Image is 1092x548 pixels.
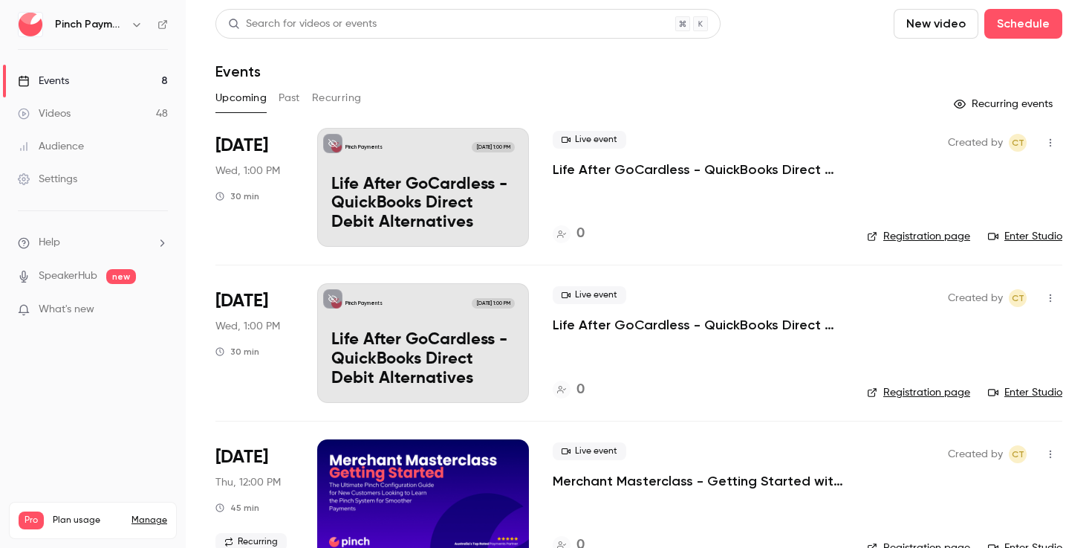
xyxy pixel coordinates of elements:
[553,131,626,149] span: Live event
[553,472,843,490] a: Merchant Masterclass - Getting Started with Pinch
[150,303,168,317] iframe: Noticeable Trigger
[1009,289,1027,307] span: Cameron Taylor
[39,235,60,251] span: Help
[576,380,585,400] h4: 0
[553,316,843,334] a: Life After GoCardless - QuickBooks Direct Debit Alternatives
[53,515,123,526] span: Plan usage
[947,92,1062,116] button: Recurring events
[215,445,268,469] span: [DATE]
[553,442,626,460] span: Live event
[988,229,1062,244] a: Enter Studio
[553,224,585,244] a: 0
[948,134,1003,152] span: Created by
[1009,445,1027,463] span: Cameron Taylor
[553,380,585,400] a: 0
[345,300,383,307] p: Pinch Payments
[106,269,136,284] span: new
[331,331,515,388] p: Life After GoCardless - QuickBooks Direct Debit Alternatives
[984,9,1062,39] button: Schedule
[867,385,970,400] a: Registration page
[18,74,69,88] div: Events
[317,283,529,402] a: Life After GoCardless - QuickBooks Direct Debit AlternativesPinch Payments[DATE] 1:00 PMLife Afte...
[553,161,843,178] a: Life After GoCardless - QuickBooks Direct Debit Alternatives
[19,13,42,36] img: Pinch Payments
[18,172,77,187] div: Settings
[215,134,268,158] span: [DATE]
[55,17,125,32] h6: Pinch Payments
[472,298,514,309] span: [DATE] 1:00 PM
[19,512,44,529] span: Pro
[317,128,529,247] a: Life After GoCardless - QuickBooks Direct Debit AlternativesPinch Payments[DATE] 1:00 PMLife Afte...
[948,289,1003,307] span: Created by
[18,235,168,251] li: help-dropdown-opener
[215,128,293,247] div: Oct 8 Wed, 1:00 PM (Australia/Brisbane)
[18,106,71,121] div: Videos
[312,86,362,110] button: Recurring
[131,515,167,526] a: Manage
[215,346,259,358] div: 30 min
[39,268,97,284] a: SpeakerHub
[1012,289,1024,307] span: CT
[345,144,383,151] p: Pinch Payments
[472,142,514,152] span: [DATE] 1:00 PM
[215,62,261,80] h1: Events
[894,9,978,39] button: New video
[867,229,970,244] a: Registration page
[279,86,300,110] button: Past
[576,224,585,244] h4: 0
[39,302,94,317] span: What's new
[988,385,1062,400] a: Enter Studio
[215,319,280,334] span: Wed, 1:00 PM
[215,475,281,490] span: Thu, 12:00 PM
[1009,134,1027,152] span: Cameron Taylor
[215,289,268,313] span: [DATE]
[331,175,515,233] p: Life After GoCardless - QuickBooks Direct Debit Alternatives
[228,16,377,32] div: Search for videos or events
[1012,445,1024,463] span: CT
[215,502,259,514] div: 45 min
[948,445,1003,463] span: Created by
[553,286,626,304] span: Live event
[215,283,293,402] div: Oct 15 Wed, 1:00 PM (Australia/Brisbane)
[215,190,259,202] div: 30 min
[215,86,267,110] button: Upcoming
[1012,134,1024,152] span: CT
[215,164,280,178] span: Wed, 1:00 PM
[18,139,84,154] div: Audience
